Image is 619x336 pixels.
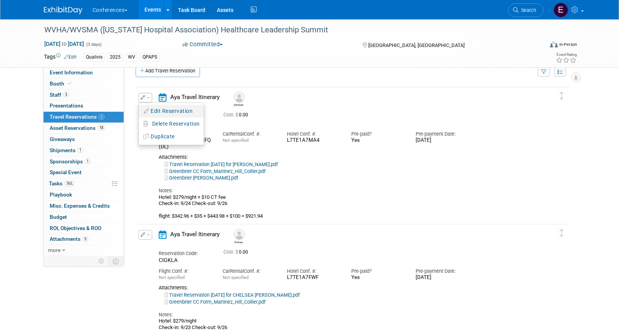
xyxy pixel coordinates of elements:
[159,311,533,318] div: Notes:
[223,112,251,118] span: 0.00
[223,138,248,143] span: Not specified
[232,92,245,107] div: Cherelle Martinez
[287,268,340,275] div: Hotel Conf. #:
[44,7,82,14] img: ExhibitDay
[541,70,547,75] i: Filter by Traveler
[351,131,404,138] div: Pre-paid?
[232,229,245,244] div: Chelsea Hill
[50,136,75,142] span: Giveaways
[159,154,533,160] div: Attachments:
[42,23,532,37] div: WVHA/WVSMA ([US_STATE] Hospital Association) Healthcare Leadership Summit
[63,92,69,97] span: 3
[50,92,69,98] span: Staff
[44,178,124,189] a: Tasks76%
[64,181,75,186] span: 76%
[159,268,211,275] div: Flight Conf. #:
[159,187,533,194] div: Notes:
[139,118,204,129] button: Delete Reservation
[68,81,72,86] i: Booth reservation complete
[159,93,166,102] i: Aya Travel Itinerary
[159,194,533,220] div: Hotel: $279/night + $10 CT fee Check-in: 9/24 Check-out: 9/26 flight: $342.96 + $35 + $443.98 + $...
[50,102,83,109] span: Presentations
[164,292,300,298] a: Travel Reservation [DATE] for CHELSEA [PERSON_NAME].pdf
[223,249,239,255] span: Cost: $
[518,7,536,13] span: Search
[44,212,124,223] a: Budget
[44,90,124,101] a: Staff3
[44,145,124,156] a: Shipments1
[498,40,577,52] div: Event Format
[416,268,468,275] div: Pre-payment Date:
[85,158,91,164] span: 1
[180,40,226,49] button: Committed
[164,168,265,174] a: Greenbrier CC Form_Martinez_Hill_Collier.pdf
[50,236,88,242] span: Attachments
[159,250,212,257] div: Reservation Code:
[107,53,123,61] div: 2025
[44,167,124,178] a: Special Event
[164,175,238,181] a: Greenbrier [PERSON_NAME].pdf
[508,3,544,17] a: Search
[159,230,166,239] i: Aya Travel Itinerary
[164,299,265,305] a: Greenbrier CC Form_Martinez_Hill_Collier.pdf
[44,234,124,245] a: Attachments9
[44,156,124,167] a: Sponsorships1
[287,274,340,281] div: L7TE1A7FWF
[556,53,577,57] div: Event Rating
[416,137,431,143] span: [DATE]
[234,240,243,244] div: Chelsea Hill
[64,54,77,60] a: Edit
[44,79,124,89] a: Booth
[234,229,245,240] img: Chelsea Hill
[99,114,104,120] span: 3
[44,40,84,47] span: [DATE] [DATE]
[44,223,124,234] a: ROI, Objectives & ROO
[140,53,159,61] div: QPAPS
[234,92,245,102] img: Cherelle Martinez
[126,53,138,61] div: WV
[50,114,104,120] span: Travel Reservations
[351,268,404,275] div: Pre-paid?
[223,268,275,275] div: Car Conf. #:
[44,245,124,256] a: more
[82,236,88,242] span: 9
[223,131,275,138] div: Car Conf. #:
[164,161,278,167] a: Travel Reservation [DATE] for [PERSON_NAME].pdf
[48,247,60,253] span: more
[560,229,564,237] i: Click and drag to move item
[351,274,360,280] span: Yes
[44,134,124,145] a: Giveaways
[44,123,124,134] a: Asset Reservations18
[139,106,204,117] button: Edit Reservation
[554,3,568,17] img: Erin Anderson
[416,131,468,138] div: Pre-payment Date:
[44,201,124,212] a: Misc. Expenses & Credits
[97,125,105,131] span: 18
[560,92,564,100] i: Click and drag to move item
[416,274,431,280] span: [DATE]
[159,257,178,263] span: CIGKLA
[223,112,239,118] span: Cost: $
[50,69,93,76] span: Event Information
[159,275,185,280] span: Not specified
[77,147,83,153] span: 1
[44,67,124,78] a: Event Information
[44,101,124,111] a: Presentations
[136,65,200,77] a: Add Travel Reservation
[50,81,73,87] span: Booth
[84,53,105,61] div: Qualivis
[170,94,220,101] span: Aya Travel Itinerary
[50,158,91,165] span: Sponsorships
[223,249,251,255] span: 0.00
[230,131,244,137] span: Rental
[559,42,577,47] div: In-Person
[234,102,243,107] div: Cherelle Martinez
[60,41,68,47] span: to
[50,214,67,220] span: Budget
[44,190,124,200] a: Playbook
[139,131,204,142] button: Duplicate
[287,137,340,144] div: L7TE1A7MA4
[550,41,558,47] img: Format-Inperson.png
[86,42,102,47] span: (3 days)
[50,125,105,131] span: Asset Reservations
